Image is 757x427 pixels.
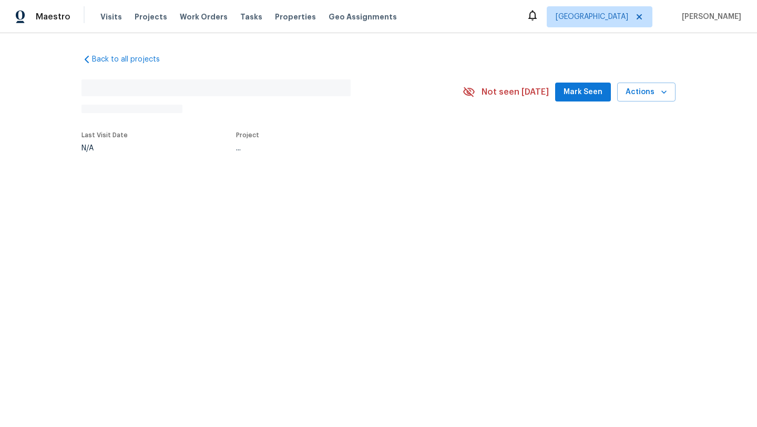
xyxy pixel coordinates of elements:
[236,132,259,138] span: Project
[617,83,676,102] button: Actions
[36,12,70,22] span: Maestro
[180,12,228,22] span: Work Orders
[240,13,262,21] span: Tasks
[275,12,316,22] span: Properties
[678,12,741,22] span: [PERSON_NAME]
[100,12,122,22] span: Visits
[81,145,128,152] div: N/A
[482,87,549,97] span: Not seen [DATE]
[81,54,182,65] a: Back to all projects
[81,132,128,138] span: Last Visit Date
[236,145,438,152] div: ...
[555,83,611,102] button: Mark Seen
[556,12,628,22] span: [GEOGRAPHIC_DATA]
[135,12,167,22] span: Projects
[626,86,667,99] span: Actions
[564,86,602,99] span: Mark Seen
[329,12,397,22] span: Geo Assignments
